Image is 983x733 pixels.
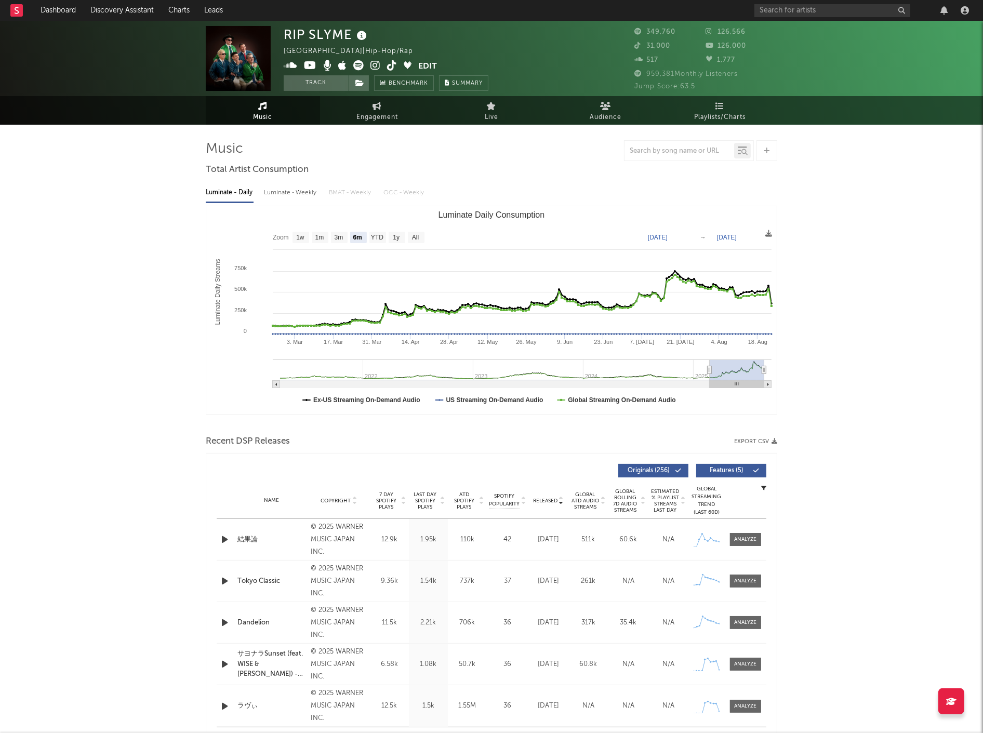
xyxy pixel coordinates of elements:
text: 26. May [516,339,537,345]
div: 36 [489,701,526,711]
div: 1.54k [411,576,445,587]
div: © 2025 WARNER MUSIC JAPAN INC. [311,646,367,683]
text: 7. [DATE] [630,339,654,345]
div: 2.21k [411,618,445,628]
span: Live [485,111,498,124]
span: 126,566 [706,29,746,35]
div: 12.9k [373,535,406,545]
text: Luminate Daily Consumption [439,210,545,219]
text: 3m [335,234,343,242]
span: 126,000 [706,43,747,49]
span: 349,760 [634,29,675,35]
div: Name [237,497,305,504]
input: Search for artists [754,4,910,17]
div: 60.8k [571,659,606,670]
div: [DATE] [531,659,566,670]
div: Global Streaming Trend (Last 60D) [691,485,722,516]
button: Features(5) [696,464,766,477]
text: 4. Aug [711,339,727,345]
text: 28. Apr [440,339,458,345]
span: Engagement [356,111,398,124]
span: Jump Score: 63.5 [634,83,695,90]
div: N/A [611,659,646,670]
div: 1.08k [411,659,445,670]
span: Music [254,111,273,124]
text: All [412,234,419,242]
span: Features ( 5 ) [703,468,751,474]
div: N/A [651,618,686,628]
span: ATD Spotify Plays [450,491,478,510]
span: Estimated % Playlist Streams Last Day [651,488,680,513]
span: 517 [634,57,658,63]
div: 1.5k [411,701,445,711]
div: © 2025 WARNER MUSIC JAPAN INC. [311,604,367,642]
div: 1.95k [411,535,445,545]
a: サヨナラSunset (feat. WISE & [PERSON_NAME]) - RS5 Remix [237,649,305,679]
text: 21. [DATE] [667,339,694,345]
text: 6m [353,234,362,242]
span: 1,777 [706,57,736,63]
div: RIP SLYME [284,26,369,43]
button: Summary [439,75,488,91]
a: Tokyo Classic [237,576,305,587]
span: Playlists/Charts [695,111,746,124]
div: 11.5k [373,618,406,628]
div: Luminate - Weekly [264,184,318,202]
span: Global Rolling 7D Audio Streams [611,488,640,513]
div: 12.5k [373,701,406,711]
div: [GEOGRAPHIC_DATA] | Hip-Hop/Rap [284,45,425,58]
button: Edit [418,60,437,73]
div: 511k [571,535,606,545]
text: 31. Mar [362,339,382,345]
span: Summary [452,81,483,86]
div: 42 [489,535,526,545]
a: 結果論 [237,535,305,545]
div: 35.4k [611,618,646,628]
span: Spotify Popularity [489,492,520,508]
text: US Streaming On-Demand Audio [446,396,543,404]
div: 706k [450,618,484,628]
div: N/A [611,701,646,711]
span: Audience [590,111,622,124]
span: Recent DSP Releases [206,435,290,448]
span: Last Day Spotify Plays [411,491,439,510]
text: 1m [315,234,324,242]
text: 1y [393,234,400,242]
div: 36 [489,618,526,628]
text: 250k [234,307,247,313]
a: Music [206,96,320,125]
a: Engagement [320,96,434,125]
text: 18. Aug [748,339,767,345]
div: 317k [571,618,606,628]
a: Audience [549,96,663,125]
text: Ex-US Streaming On-Demand Audio [313,396,420,404]
div: 110k [450,535,484,545]
span: 31,000 [634,43,670,49]
div: © 2025 WARNER MUSIC JAPAN INC. [311,521,367,558]
div: N/A [651,576,686,587]
text: 12. May [477,339,498,345]
div: 50.7k [450,659,484,670]
text: 500k [234,286,247,292]
text: 750k [234,265,247,271]
span: 959,381 Monthly Listeners [634,71,738,77]
div: 37 [489,576,526,587]
div: N/A [571,701,606,711]
span: Total Artist Consumption [206,164,309,176]
div: 60.6k [611,535,646,545]
span: Released [533,498,557,504]
span: Global ATD Audio Streams [571,491,600,510]
a: ラヴぃ [237,701,305,711]
text: 9. Jun [557,339,573,345]
div: 261k [571,576,606,587]
span: Copyright [321,498,351,504]
a: Live [434,96,549,125]
text: 1w [296,234,304,242]
text: Global Streaming On-Demand Audio [568,396,676,404]
text: [DATE] [648,234,668,241]
div: N/A [651,535,686,545]
a: Playlists/Charts [663,96,777,125]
